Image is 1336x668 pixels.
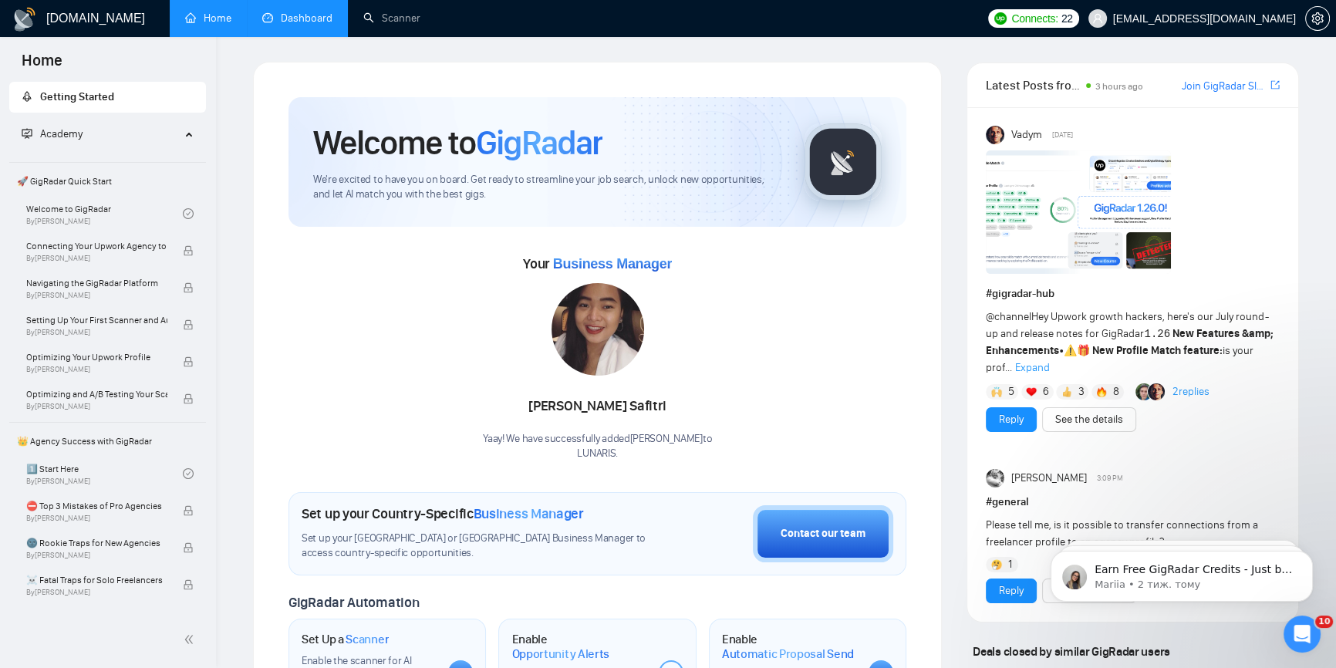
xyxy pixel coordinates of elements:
[991,559,1002,570] img: 🤔
[1096,386,1107,397] img: 🔥
[1095,81,1143,92] span: 3 hours ago
[9,82,206,113] li: Getting Started
[722,632,856,662] h1: Enable
[26,312,167,328] span: Setting Up Your First Scanner and Auto-Bidder
[262,12,332,25] a: dashboardDashboard
[781,525,865,542] div: Contact our team
[26,457,183,491] a: 1️⃣ Start HereBy[PERSON_NAME]
[313,122,602,164] h1: Welcome to
[1305,6,1330,31] button: setting
[986,518,1258,548] span: Please tell me, is it possible to transfer connections from a freelancer profile to an agency pro...
[476,122,602,164] span: GigRadar
[302,632,389,647] h1: Set Up a
[805,123,882,201] img: gigradar-logo.png
[1026,386,1037,397] img: ❤️
[1027,518,1336,626] iframe: Intercom notifications повідомлення
[26,609,167,625] span: ❌ How to get banned on Upwork
[363,12,420,25] a: searchScanner
[1008,384,1014,400] span: 5
[967,638,1176,665] span: Deals closed by similar GigRadar users
[185,12,231,25] a: homeHome
[1008,557,1012,572] span: 1
[986,469,1004,488] img: Pavel
[26,254,167,263] span: By [PERSON_NAME]
[183,319,194,330] span: lock
[753,505,893,562] button: Contact our team
[22,91,32,102] span: rocket
[26,514,167,523] span: By [PERSON_NAME]
[474,505,584,522] span: Business Manager
[1270,79,1280,91] span: export
[523,255,672,272] span: Your
[40,90,114,103] span: Getting Started
[986,579,1037,603] button: Reply
[1306,12,1329,25] span: setting
[22,127,83,140] span: Academy
[40,127,83,140] span: Academy
[511,632,646,662] h1: Enable
[183,245,194,256] span: lock
[26,402,167,411] span: By [PERSON_NAME]
[1284,616,1321,653] iframe: Intercom live chat
[26,349,167,365] span: Optimizing Your Upwork Profile
[1092,13,1103,24] span: user
[1092,344,1223,357] strong: New Profile Match feature:
[9,49,75,82] span: Home
[183,393,194,404] span: lock
[1077,344,1090,357] span: 🎁
[994,12,1007,25] img: upwork-logo.png
[183,579,194,590] span: lock
[1011,10,1058,27] span: Connects:
[1061,386,1072,397] img: 👍
[986,310,1031,323] span: @channel
[26,535,167,551] span: 🌚 Rookie Traps for New Agencies
[26,498,167,514] span: ⛔ Top 3 Mistakes of Pro Agencies
[12,7,37,32] img: logo
[26,275,167,291] span: Navigating the GigRadar Platform
[1305,12,1330,25] a: setting
[1182,78,1267,95] a: Join GigRadar Slack Community
[1061,10,1073,27] span: 22
[302,531,656,561] span: Set up your [GEOGRAPHIC_DATA] or [GEOGRAPHIC_DATA] Business Manager to access country-specific op...
[1052,128,1073,142] span: [DATE]
[552,283,644,376] img: 1711072119083-WhatsApp%20Image%202024-03-22%20at%2010.42.39.jpeg
[1113,384,1119,400] span: 8
[183,356,194,367] span: lock
[1042,407,1136,432] button: See the details
[26,572,167,588] span: ☠️ Fatal Traps for Solo Freelancers
[1172,384,1209,400] a: 2replies
[26,328,167,337] span: By [PERSON_NAME]
[346,632,389,647] span: Scanner
[26,238,167,254] span: Connecting Your Upwork Agency to GigRadar
[1043,384,1049,400] span: 6
[1011,127,1042,143] span: Vadym
[26,588,167,597] span: By [PERSON_NAME]
[183,505,194,516] span: lock
[22,128,32,139] span: fund-projection-screen
[1015,361,1050,374] span: Expand
[1270,78,1280,93] a: export
[991,386,1002,397] img: 🙌
[986,407,1037,432] button: Reply
[1144,328,1170,340] code: 1.26
[26,365,167,374] span: By [PERSON_NAME]
[986,285,1280,302] h1: # gigradar-hub
[183,468,194,479] span: check-circle
[986,494,1280,511] h1: # general
[1135,383,1152,400] img: Alex B
[313,173,780,202] span: We're excited to have you on board. Get ready to streamline your job search, unlock new opportuni...
[1078,384,1085,400] span: 3
[999,411,1024,428] a: Reply
[483,393,712,420] div: [PERSON_NAME] Safitri
[184,632,199,647] span: double-left
[26,197,183,231] a: Welcome to GigRadarBy[PERSON_NAME]
[1055,411,1123,428] a: See the details
[986,310,1274,374] span: Hey Upwork growth hackers, here's our July round-up and release notes for GigRadar • is your prof...
[288,594,419,611] span: GigRadar Automation
[986,76,1081,95] span: Latest Posts from the GigRadar Community
[26,551,167,560] span: By [PERSON_NAME]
